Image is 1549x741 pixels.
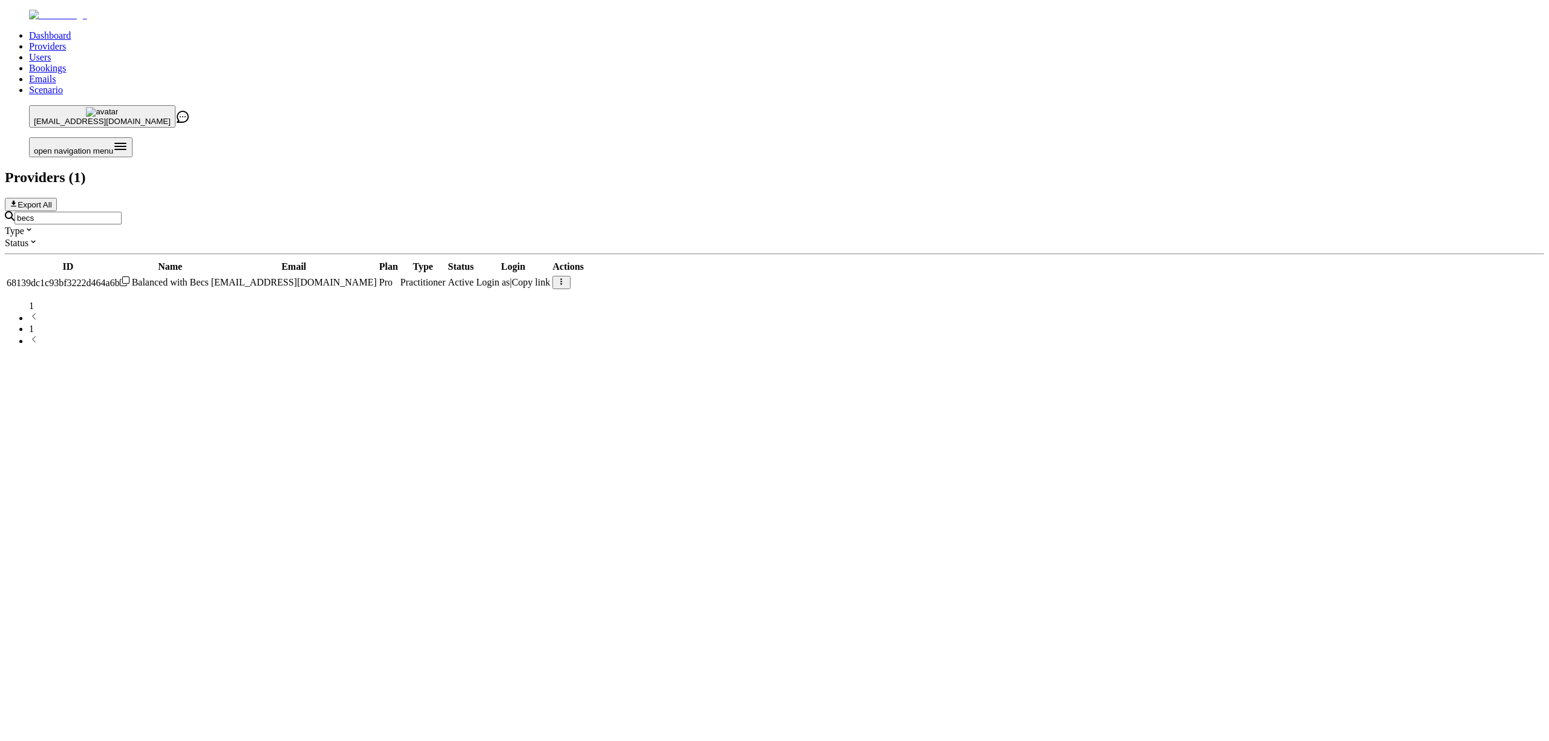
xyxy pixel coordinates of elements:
a: Dashboard [29,30,71,41]
div: Type [5,224,1544,237]
th: ID [6,261,130,273]
th: Plan [378,261,398,273]
button: avatar[EMAIL_ADDRESS][DOMAIN_NAME] [29,105,175,128]
button: Open menu [29,137,133,157]
div: Active [448,277,474,288]
img: Fluum Logo [29,10,87,21]
input: Search by email or name [15,212,122,224]
h2: Providers ( 1 ) [5,169,1544,186]
div: | [476,277,550,288]
nav: pagination navigation [5,301,1544,347]
span: Balanced with Becs [132,277,209,287]
button: Export All [5,198,57,211]
th: Name [131,261,209,273]
li: previous page button [29,312,1544,324]
a: Users [29,52,51,62]
th: Login [476,261,551,273]
th: Type [400,261,447,273]
span: validated [401,277,446,287]
span: Login as [476,277,510,287]
span: [EMAIL_ADDRESS][DOMAIN_NAME] [211,277,377,287]
span: Copy link [512,277,551,287]
span: 1 [29,301,34,311]
li: next page button [29,335,1544,347]
li: pagination item 1 active [29,324,1544,335]
span: open navigation menu [34,146,113,155]
span: [EMAIL_ADDRESS][DOMAIN_NAME] [34,117,171,126]
th: Email [211,261,378,273]
th: Status [447,261,474,273]
span: Pro [379,277,392,287]
a: Emails [29,74,56,84]
th: Actions [552,261,585,273]
div: Click to copy [7,276,129,289]
div: Status [5,237,1544,249]
a: Providers [29,41,66,51]
a: Scenario [29,85,63,95]
a: Bookings [29,63,66,73]
img: avatar [86,107,118,117]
